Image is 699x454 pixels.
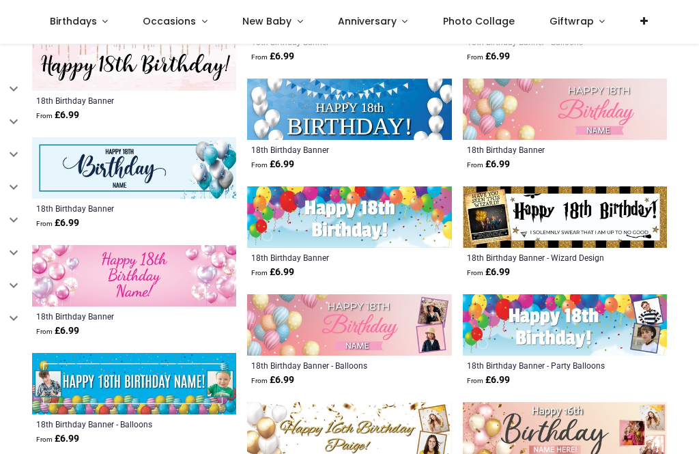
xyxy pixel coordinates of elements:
[251,144,408,155] a: 18th Birthday Banner
[242,14,291,28] span: New Baby
[467,252,624,263] a: 18th Birthday Banner - Wizard Design
[467,158,510,171] strong: £ 6.99
[463,294,667,356] img: Personalised Happy 18th Birthday Banner - Party Balloons - 2 Photo Upload
[467,360,624,371] a: 18th Birthday Banner - Party Balloons
[36,311,193,322] a: 18th Birthday Banner
[251,377,268,384] span: From
[443,14,515,28] span: Photo Collage
[36,432,79,446] strong: £ 6.99
[36,203,193,214] a: 18th Birthday Banner
[463,186,667,248] img: Personalised Happy 18th Birthday Banner - Wizard Design - 1 Photo Upload
[251,50,294,63] strong: £ 6.99
[467,144,624,155] a: 18th Birthday Banner
[247,79,451,140] img: Happy 18th Birthday Banner - Blue & White
[251,373,294,387] strong: £ 6.99
[251,360,408,371] a: 18th Birthday Banner - Balloons
[338,14,397,28] span: Anniversary
[36,109,79,122] strong: £ 6.99
[36,324,79,338] strong: £ 6.99
[467,377,483,384] span: From
[36,220,53,227] span: From
[251,266,294,279] strong: £ 6.99
[32,353,236,414] img: Personalised Happy 18th Birthday Banner - Balloons - 2 Photo Upload
[36,328,53,335] span: From
[463,79,667,140] img: Happy 18th Birthday Banner - Pink & Blue Balloons
[251,269,268,276] span: From
[36,112,53,119] span: From
[467,266,510,279] strong: £ 6.99
[550,14,594,28] span: Giftwrap
[251,158,294,171] strong: £ 6.99
[36,95,193,106] a: 18th Birthday Banner
[467,161,483,169] span: From
[251,53,268,61] span: From
[251,252,408,263] a: 18th Birthday Banner
[32,245,236,307] img: Happy 18th Birthday Banner - Pink Balloons
[36,216,79,230] strong: £ 6.99
[50,14,97,28] span: Birthdays
[36,418,193,429] a: 18th Birthday Banner - Balloons
[467,53,483,61] span: From
[247,294,451,356] img: Personalised Happy 18th Birthday Banner - Balloons - Custom Name & 2 Photo Upload
[251,161,268,169] span: From
[467,50,510,63] strong: £ 6.99
[247,186,451,248] img: Happy 18th Birthday Banner - Party Balloons
[32,29,236,91] img: Happy 18th Birthday Banner - Pink Glitter
[467,373,510,387] strong: £ 6.99
[36,436,53,443] span: From
[143,14,196,28] span: Occasions
[32,137,236,199] img: Happy 18th Birthday Banner - Blue White Balloons
[467,269,483,276] span: From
